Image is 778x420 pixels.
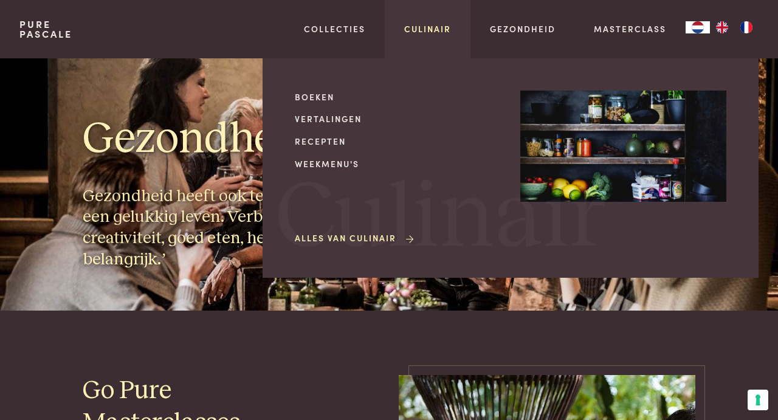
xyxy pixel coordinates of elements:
[83,112,379,167] h1: Gezondheid
[295,112,501,125] a: Vertalingen
[404,22,451,35] a: Culinair
[686,21,710,33] div: Language
[83,186,379,270] h3: Gezondheid heeft ook te maken met een gelukkig leven. Verbinding, creativiteit, goed eten, het is...
[710,21,734,33] a: EN
[490,22,556,35] a: Gezondheid
[594,22,666,35] a: Masterclass
[295,232,416,244] a: Alles van Culinair
[19,19,72,39] a: PurePascale
[686,21,710,33] a: NL
[686,21,759,33] aside: Language selected: Nederlands
[295,157,501,170] a: Weekmenu's
[734,21,759,33] a: FR
[295,135,501,148] a: Recepten
[275,172,606,265] span: Culinair
[295,91,501,103] a: Boeken
[710,21,759,33] ul: Language list
[520,91,726,202] img: Culinair
[304,22,365,35] a: Collecties
[748,390,768,410] button: Uw voorkeuren voor toestemming voor trackingtechnologieën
